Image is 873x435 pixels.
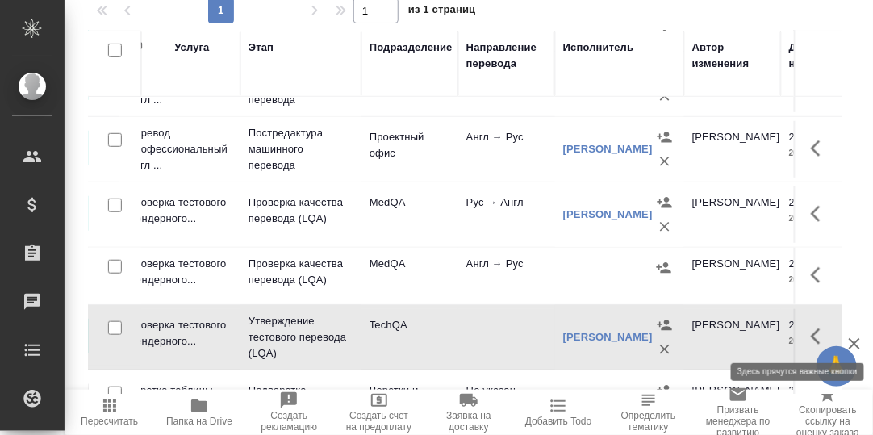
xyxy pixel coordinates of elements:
[514,390,604,435] button: Добавить Todo
[823,349,850,383] span: 🙏
[693,390,783,435] button: Призвать менеджера по развитию
[370,40,453,56] div: Подразделение
[65,390,154,435] button: Пересчитать
[653,215,677,239] button: Удалить
[166,416,232,427] span: Папка на Drive
[154,390,244,435] button: Папка на Drive
[653,313,677,337] button: Назначить
[361,309,458,366] td: TechQA
[424,390,513,435] button: Заявка на доставку
[653,337,677,362] button: Удалить
[817,346,857,387] button: 🙏
[789,211,854,227] p: 2025
[334,390,424,435] button: Создать счет на предоплату
[789,131,819,143] p: 22.09,
[249,383,353,399] p: Подверстка
[458,374,555,431] td: Не указан
[604,390,693,435] button: Определить тематику
[563,208,653,220] a: [PERSON_NAME]
[458,121,555,178] td: Англ → Рус
[119,186,240,243] td: Проверка тестового (тендерного...
[458,186,555,243] td: Рус → Англ
[653,149,677,174] button: Удалить
[653,125,677,149] button: Назначить
[249,125,353,174] p: Постредактура машинного перевода
[119,374,240,431] td: Верстка таблицы средней сложно...
[789,319,819,331] p: 25.09,
[789,384,819,396] p: 25.09,
[119,248,240,304] td: Проверка тестового (тендерного...
[249,194,353,227] p: Проверка качества перевода (LQA)
[249,313,353,362] p: Утверждение тестового перевода (LQA)
[249,256,353,288] p: Проверка качества перевода (LQA)
[254,410,324,433] span: Создать рекламацию
[563,40,634,56] div: Исполнитель
[692,40,773,72] div: Автор изменения
[361,374,458,431] td: Верстки и дизайна
[466,40,547,72] div: Направление перевода
[653,379,677,403] button: Назначить
[653,190,677,215] button: Назначить
[119,309,240,366] td: Проверка тестового (тендерного...
[789,40,854,72] div: Дата начала
[783,390,873,435] button: Скопировать ссылку на оценку заказа
[563,143,653,155] a: [PERSON_NAME]
[789,333,854,349] p: 2025
[652,256,676,280] button: Назначить
[789,145,854,161] p: 2025
[801,129,840,168] button: Здесь прячутся важные кнопки
[613,410,683,433] span: Определить тематику
[789,272,854,288] p: 2025
[458,248,555,304] td: Англ → Рус
[361,248,458,304] td: MedQA
[344,410,414,433] span: Создать счет на предоплату
[361,121,458,178] td: Проектный офис
[433,410,503,433] span: Заявка на доставку
[684,186,781,243] td: [PERSON_NAME]
[684,309,781,366] td: [PERSON_NAME]
[249,40,274,56] div: Этап
[801,194,840,233] button: Здесь прячутся важные кнопки
[801,256,840,295] button: Здесь прячутся важные кнопки
[174,40,209,56] div: Услуга
[361,186,458,243] td: MedQA
[684,121,781,178] td: [PERSON_NAME]
[789,196,819,208] p: 24.09,
[81,416,138,427] span: Пересчитать
[119,117,240,182] td: Перевод Профессиональный Англ ...
[684,374,781,431] td: [PERSON_NAME]
[684,248,781,304] td: [PERSON_NAME]
[563,331,653,343] a: [PERSON_NAME]
[244,390,334,435] button: Создать рекламацию
[789,257,819,270] p: 24.09,
[525,416,591,427] span: Добавить Todo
